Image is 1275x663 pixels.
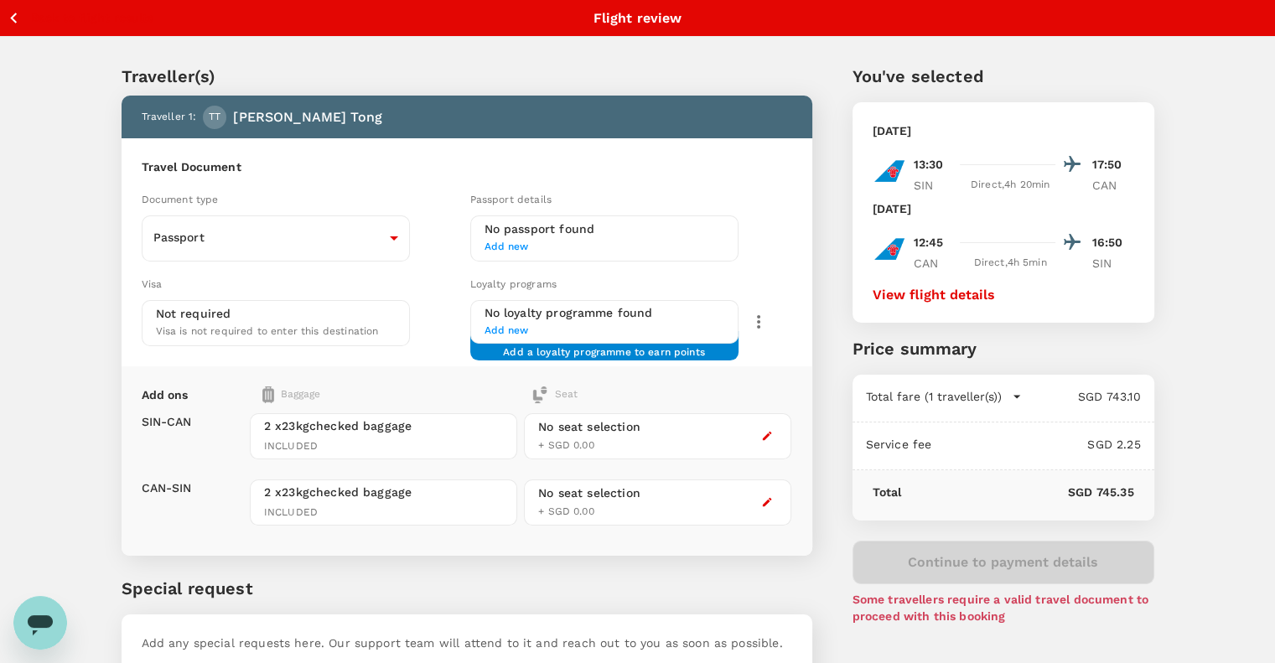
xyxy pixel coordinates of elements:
iframe: Button to launch messaging window [13,596,67,650]
p: Total fare (1 traveller(s)) [866,388,1002,405]
div: Passport [142,217,410,259]
p: SGD 2.25 [931,436,1140,453]
p: Traveller 1 : [142,109,197,126]
p: Special request [122,576,812,601]
span: + SGD 0.00 [538,505,594,517]
p: Add ons [142,386,189,403]
h6: Travel Document [142,158,792,177]
p: Add any special requests here. Our support team will attend to it and reach out to you as soon as... [142,635,792,651]
p: Some travellers require a valid travel document to proceed with this booking [853,591,1154,624]
p: Back to flight results [31,9,153,26]
span: Visa is not required to enter this destination [156,325,379,337]
p: [PERSON_NAME] Tong [233,107,382,127]
span: Passport details [470,194,552,205]
p: Total [873,484,902,500]
h6: No loyalty programme found [485,304,724,323]
p: Not required [156,305,231,322]
p: SIN [914,177,956,194]
div: Direct , 4h 5min [966,255,1055,272]
span: Add new [485,239,724,256]
p: Flight review [593,8,682,28]
button: Back to flight results [7,8,153,28]
p: CAN - SIN [142,479,192,496]
div: No seat selection [538,484,640,502]
span: INCLUDED [264,438,503,455]
p: SGD 745.35 [901,484,1133,500]
button: View flight details [873,287,995,303]
span: INCLUDED [264,505,503,521]
div: Seat [531,386,578,403]
p: CAN [914,255,956,272]
p: SIN [1092,255,1134,272]
img: CZ [873,232,906,266]
p: [DATE] [873,200,912,217]
p: You've selected [853,64,1154,89]
div: Baggage [262,386,458,403]
p: 17:50 [1092,156,1134,174]
img: baggage-icon [531,386,548,403]
span: Add a loyalty programme to earn points [503,344,705,347]
h6: No passport found [485,220,724,239]
span: 2 x 23kg checked baggage [264,417,503,434]
p: Price summary [853,336,1154,361]
img: baggage-icon [262,386,274,403]
p: 13:30 [914,156,944,174]
span: + SGD 0.00 [538,439,594,451]
div: Direct , 4h 20min [966,177,1055,194]
p: [DATE] [873,122,912,139]
span: 2 x 23kg checked baggage [264,484,503,500]
p: 16:50 [1092,234,1134,251]
button: Total fare (1 traveller(s)) [866,388,1022,405]
p: 12:45 [914,234,944,251]
p: SGD 743.10 [1022,388,1141,405]
span: Document type [142,194,219,205]
p: Traveller(s) [122,64,812,89]
span: Add new [485,323,724,339]
span: TT [209,109,220,126]
p: Passport [153,229,383,246]
p: CAN [1092,177,1134,194]
p: Service fee [866,436,932,453]
img: CZ [873,154,906,188]
span: Loyalty programs [470,278,557,290]
span: Visa [142,278,163,290]
p: SIN - CAN [142,413,192,430]
div: No seat selection [538,418,640,436]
